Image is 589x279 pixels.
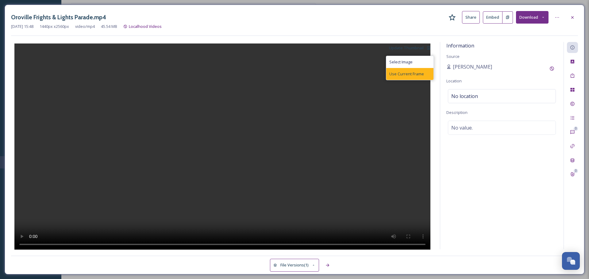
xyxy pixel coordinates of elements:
[446,54,460,59] span: Source
[389,71,424,77] span: Use Current Frame
[446,78,462,84] span: Location
[389,59,413,65] span: Select Image
[462,11,480,24] button: Share
[389,45,424,51] span: Update Thumbnail
[101,24,117,29] span: 45.54 MB
[129,24,162,29] span: Localhood Videos
[75,24,95,29] span: video/mp4
[451,124,473,131] span: No value.
[270,259,319,271] button: File Versions(1)
[386,42,434,54] button: Update Thumbnail
[516,11,549,24] button: Download
[446,42,474,49] span: Information
[11,24,33,29] span: [DATE] 15:48
[40,24,69,29] span: 1440 px x 2560 px
[11,13,106,22] h3: Oroville Frights & Lights Parade.mp4
[483,11,502,24] button: Embed
[562,252,580,270] button: Open Chat
[451,92,478,100] span: No location
[574,126,578,131] div: 0
[446,110,468,115] span: Description
[574,169,578,173] div: 0
[453,63,492,70] span: [PERSON_NAME]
